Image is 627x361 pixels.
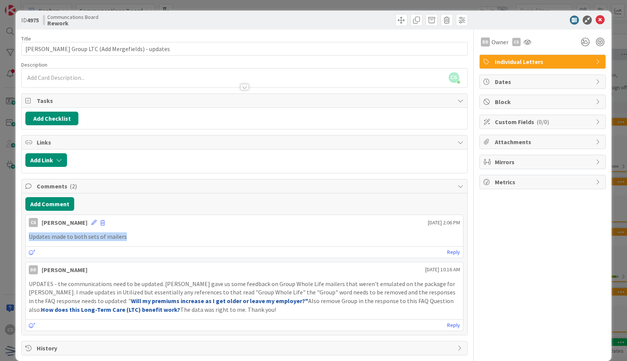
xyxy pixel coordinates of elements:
button: Add Checklist [25,112,78,125]
span: Description [21,61,47,68]
button: Add Link [25,153,67,167]
span: Metrics [495,177,592,187]
span: Tasks [37,96,453,105]
span: Individual Letters [495,57,592,66]
span: Also remove Group in the response to this FAQ Question also: [29,297,455,313]
span: History [37,344,453,353]
span: [DATE] 2:06 PM [428,219,460,227]
span: Communcations Board [47,14,98,20]
div: DD [481,37,490,47]
div: [PERSON_NAME] [42,218,87,227]
span: Owner [491,37,508,47]
span: Block [495,97,592,106]
strong: Will my premiums increase as I get older or leave my employer?" [131,297,308,305]
div: [PERSON_NAME] [42,265,87,274]
p: Updates made to both sets of mailers [29,232,460,241]
span: Comments [37,182,453,191]
span: Mirrors [495,157,592,166]
span: CS [449,72,459,83]
span: ID [21,16,39,25]
strong: How does this Long-Term Care (LTC) benefit work? [41,306,180,313]
span: Dates [495,77,592,86]
span: ( 2 ) [70,182,77,190]
label: Title [21,35,31,42]
span: Attachments [495,137,592,146]
span: [DATE] 10:16 AM [425,266,460,274]
div: DD [29,265,38,274]
span: Links [37,138,453,147]
p: UPDATES - the communications need to be updated. [PERSON_NAME] gave us some feedback on Group Who... [29,280,460,314]
a: Reply [447,321,460,330]
input: type card name here... [21,42,467,56]
button: Add Comment [25,197,74,211]
b: 4975 [27,16,39,24]
div: CS [512,38,521,46]
span: The data was right to me. Thank you! [180,306,276,313]
b: Rework [47,20,98,26]
span: Custom Fields [495,117,592,126]
a: Reply [447,247,460,257]
div: CS [29,218,38,227]
span: ( 0/0 ) [537,118,549,126]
